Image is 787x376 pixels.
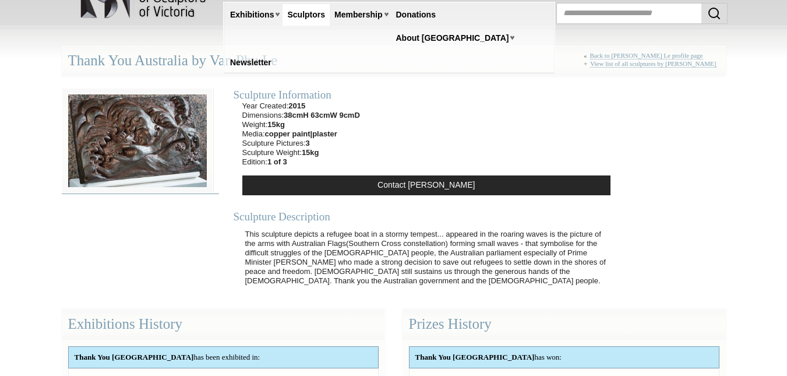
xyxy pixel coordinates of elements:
a: Membership [330,4,387,26]
li: Year Created: [242,101,360,111]
strong: 3 [306,139,310,147]
li: Sculpture Weight: [242,148,360,157]
strong: copper paint|plaster [265,129,337,138]
strong: Thank You [GEOGRAPHIC_DATA] [415,353,535,361]
div: Prizes History [403,309,726,340]
div: has been exhibited in: [69,347,378,368]
div: Sculpture Information [234,88,619,101]
img: Search [707,6,721,20]
li: Media: [242,129,360,139]
a: Sculptors [283,4,330,26]
strong: 15kg [302,148,319,157]
div: « + [584,52,719,72]
strong: 15kg [267,120,285,129]
strong: 1 of 3 [267,157,287,166]
div: has won: [410,347,719,368]
p: This sculpture depicts a refugee boat in a stormy tempest... appeared in the roaring waves is the... [239,224,619,291]
a: View list of all sculptures by [PERSON_NAME] [590,60,716,68]
div: Sculpture Description [234,210,619,223]
img: 91-5__medium.jpg [62,88,213,194]
div: Thank You Australia by Van Phu Le [62,45,726,76]
li: Edition: [242,157,360,167]
li: Dimensions: [242,111,360,120]
div: Exhibitions History [62,309,385,340]
strong: Thank You [GEOGRAPHIC_DATA] [75,353,194,361]
a: Donations [391,4,440,26]
li: Sculpture Pictures: [242,139,360,148]
strong: 38cmH 63cmW 9cmD [284,111,360,120]
a: Exhibitions [225,4,278,26]
a: Contact [PERSON_NAME] [242,175,610,195]
strong: 2015 [288,101,305,110]
a: About [GEOGRAPHIC_DATA] [391,27,514,49]
a: Newsletter [225,52,276,73]
li: Weight: [242,120,360,129]
a: Back to [PERSON_NAME] Le profile page [590,52,703,59]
